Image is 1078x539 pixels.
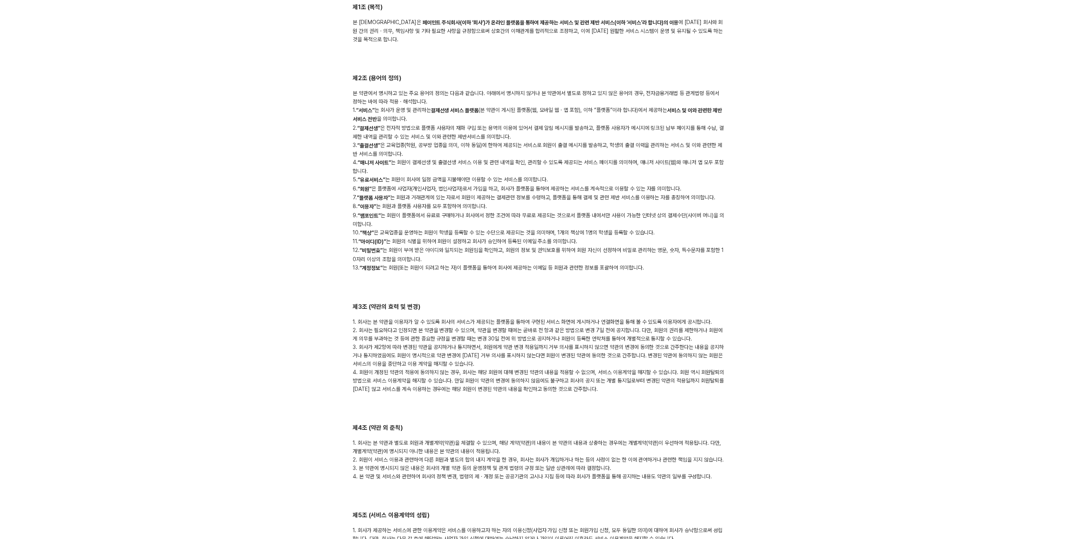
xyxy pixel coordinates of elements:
h2: 제1조 (목적) [353,3,725,12]
b: 결제선생 서비스 플랫폼 [431,107,479,113]
h2: 제4조 (약관 외 준칙) [353,424,725,432]
b: 페이민트 주식회사(이하 ‘회사’)가 온라인 플랫폼을 통하여 제공하는 서비스 및 관련 제반 서비스(이하 ‘서비스’라 합니다)의 이용 [423,19,678,26]
div: 본 약관에서 명시하고 있는 주요 용어의 정의는 다음과 같습니다. 아래에서 명시하지 않거나 본 약관에서 별도로 정하고 있지 않은 용어의 경우, 전자금융거래법 등 관계법령 등에서... [353,89,725,272]
b: “회원” [358,186,371,192]
b: 서비스 및 이와 관련한 제반 서비스 전반 [353,107,722,122]
b: “비밀번호” [360,248,382,254]
b: “결제선생” [357,125,380,131]
b: “계정정보” [360,265,382,271]
b: “서비스” [356,107,374,113]
b: “이용자” [358,204,376,210]
b: “쌤포인트” [358,213,381,219]
div: 본 [DEMOGRAPHIC_DATA]은 에 [DATE] 회사와 회원 간의 권리 · 의무, 책임사항 및 기타 필요한 사항을 규정함으로써 상호간의 이해관계를 합리적으로 조정하고,... [353,18,725,44]
b: “매니저 사이트” [358,160,391,166]
b: “유료서비스” [358,177,385,183]
h2: 제5조 (서비스 이용계약의 성립) [353,511,725,520]
b: “아이디(ID)” [358,239,386,245]
b: “출결선생” [357,142,380,148]
div: 1. 회사는 본 약관을 이용자가 알 수 있도록 회사의 서비스가 제공되는 플랫폼을 통하여 구현된 서비스 화면에 게시하거나 연결화면을 통해 볼 수 있도록 이용자에게 공시합니다. ... [353,318,725,393]
b: “책상” [360,230,374,236]
div: 1. 회사는 본 약관과 별도로 회원과 개별계약(약관)을 체결할 수 있으며, 해당 계약(약관)의 내용이 본 약관의 내용과 상충하는 경우에는 개별계약(약관)이 우선하여 적용됩니다... [353,439,725,481]
h2: 제2조 (용어의 정의) [353,74,725,83]
b: “플랫폼 사용자” [357,195,390,201]
h2: 제3조 (약관의 효력 및 변경) [353,303,725,311]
